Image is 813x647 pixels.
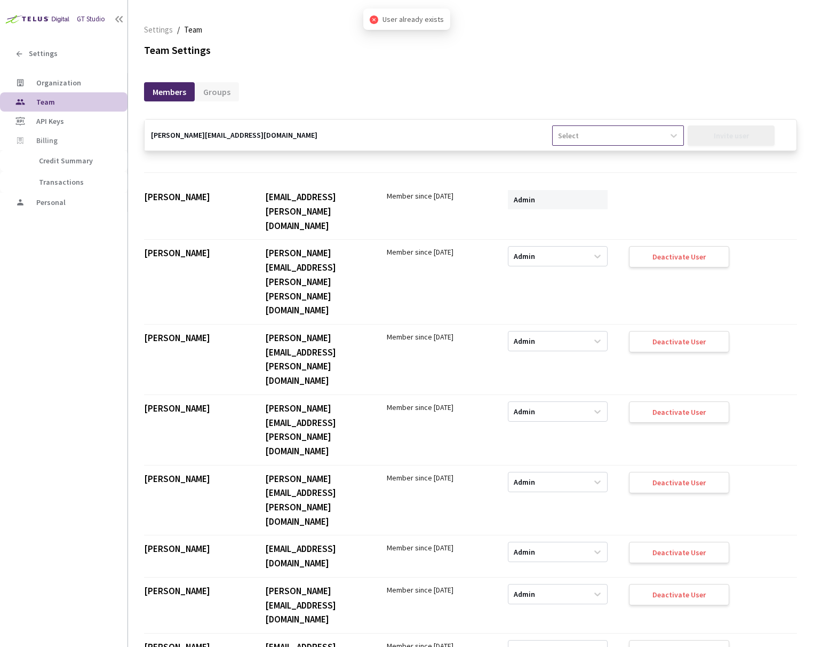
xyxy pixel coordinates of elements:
[144,542,244,556] div: [PERSON_NAME]
[265,584,365,627] div: [PERSON_NAME][EMAIL_ADDRESS][DOMAIN_NAME]
[652,590,706,599] div: Deactivate User
[144,246,244,261] div: [PERSON_NAME]
[144,584,244,598] div: [PERSON_NAME]
[382,13,444,25] span: User already exists
[514,477,535,487] div: Admin
[387,401,487,413] div: Member since [DATE]
[387,190,487,202] div: Member since [DATE]
[652,253,706,261] div: Deactivate User
[144,23,173,36] span: Settings
[387,472,487,484] div: Member since [DATE]
[36,116,64,126] span: API Keys
[265,472,365,529] div: [PERSON_NAME][EMAIL_ADDRESS][PERSON_NAME][DOMAIN_NAME]
[387,246,487,258] div: Member since [DATE]
[514,336,535,346] div: Admin
[36,136,58,145] span: Billing
[652,548,706,557] div: Deactivate User
[387,584,487,596] div: Member since [DATE]
[370,15,378,24] span: close-circle
[265,331,365,388] div: [PERSON_NAME][EMAIL_ADDRESS][PERSON_NAME][DOMAIN_NAME]
[514,251,535,262] div: Admin
[514,589,535,599] div: Admin
[714,131,749,140] div: Invite user
[514,406,535,416] div: Admin
[36,78,81,88] span: Organization
[265,246,365,318] div: [PERSON_NAME][EMAIL_ADDRESS][PERSON_NAME][PERSON_NAME][DOMAIN_NAME]
[144,401,244,416] div: [PERSON_NAME]
[514,547,535,557] div: Admin
[195,82,239,101] div: Groups
[652,337,706,346] div: Deactivate User
[387,542,487,554] div: Member since [DATE]
[558,130,579,141] div: Select
[652,408,706,416] div: Deactivate User
[184,23,202,36] span: Team
[142,23,175,35] a: Settings
[387,331,487,343] div: Member since [DATE]
[265,190,365,233] div: [EMAIL_ADDRESS][PERSON_NAME][DOMAIN_NAME]
[265,401,365,459] div: [PERSON_NAME][EMAIL_ADDRESS][PERSON_NAME][DOMAIN_NAME]
[144,43,797,58] div: Team Settings
[177,23,180,36] li: /
[144,190,244,204] div: [PERSON_NAME]
[39,156,93,165] span: Credit Summary
[39,177,84,187] span: Transactions
[77,14,105,25] div: GT Studio
[144,82,195,101] div: Members
[29,49,58,58] span: Settings
[36,97,55,107] span: Team
[652,478,706,487] div: Deactivate User
[144,331,244,345] div: [PERSON_NAME]
[265,542,365,570] div: [EMAIL_ADDRESS][DOMAIN_NAME]
[144,472,244,486] div: [PERSON_NAME]
[145,120,552,151] input: Enter an email you’d want to send an invite to
[36,198,66,207] span: Personal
